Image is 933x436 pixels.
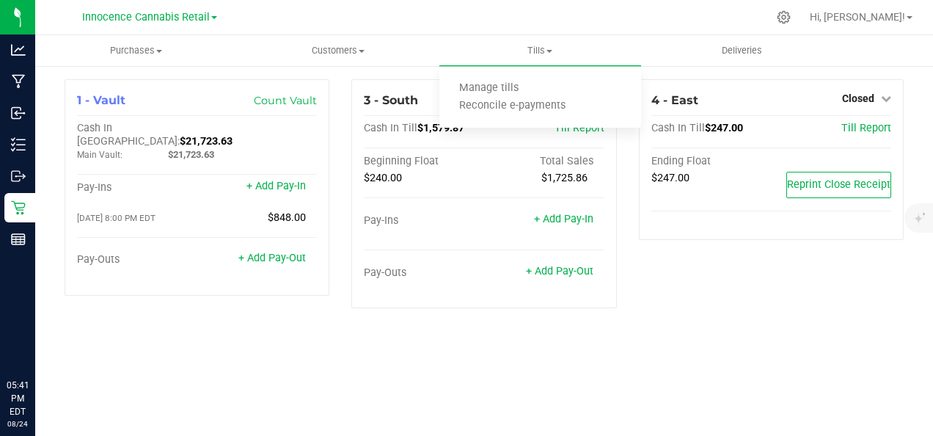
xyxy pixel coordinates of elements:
[180,135,233,148] span: $21,723.63
[775,10,793,24] div: Manage settings
[364,214,484,228] div: Pay-Ins
[651,155,772,168] div: Ending Float
[439,44,641,57] span: Tills
[651,93,698,107] span: 4 - East
[168,149,214,160] span: $21,723.63
[11,106,26,120] inline-svg: Inbound
[364,155,484,168] div: Beginning Float
[541,172,588,184] span: $1,725.86
[364,93,418,107] span: 3 - South
[238,44,438,57] span: Customers
[787,178,890,191] span: Reprint Close Receipt
[439,100,585,112] span: Reconcile e-payments
[77,122,180,148] span: Cash In [GEOGRAPHIC_DATA]:
[77,150,122,160] span: Main Vault:
[77,213,155,223] span: [DATE] 8:00 PM EDT
[364,266,484,280] div: Pay-Outs
[237,35,439,66] a: Customers
[11,137,26,152] inline-svg: Inventory
[11,200,26,215] inline-svg: Retail
[702,44,782,57] span: Deliveries
[786,172,891,198] button: Reprint Close Receipt
[11,74,26,89] inline-svg: Manufacturing
[11,232,26,247] inline-svg: Reports
[77,253,197,266] div: Pay-Outs
[36,44,236,57] span: Purchases
[810,11,905,23] span: Hi, [PERSON_NAME]!
[82,11,210,23] span: Innocence Cannabis Retail
[705,122,743,134] span: $247.00
[77,181,197,195] div: Pay-Ins
[439,82,538,95] span: Manage tills
[77,93,125,107] span: 1 - Vault
[35,35,237,66] a: Purchases
[484,155,604,168] div: Total Sales
[254,94,317,107] a: Count Vault
[364,122,417,134] span: Cash In Till
[11,43,26,57] inline-svg: Analytics
[651,122,705,134] span: Cash In Till
[268,211,306,224] span: $848.00
[534,213,593,225] a: + Add Pay-In
[7,418,29,429] p: 08/24
[842,92,874,104] span: Closed
[417,122,464,134] span: $1,579.87
[526,265,593,277] a: + Add Pay-Out
[841,122,891,134] a: Till Report
[11,169,26,184] inline-svg: Outbound
[15,319,59,363] iframe: Resource center
[651,172,689,184] span: $247.00
[439,35,641,66] a: Tills Manage tills Reconcile e-payments
[7,379,29,418] p: 05:41 PM EDT
[641,35,843,66] a: Deliveries
[246,180,306,192] a: + Add Pay-In
[364,172,402,184] span: $240.00
[238,252,306,264] a: + Add Pay-Out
